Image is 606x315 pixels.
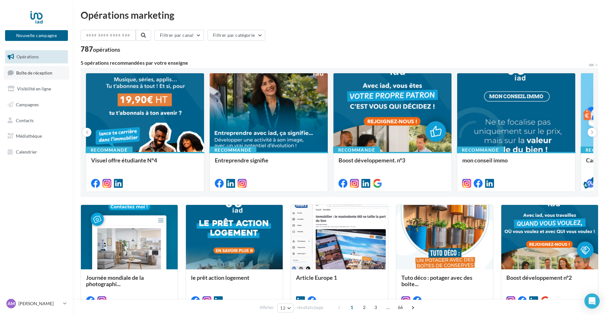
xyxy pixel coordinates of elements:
[91,157,157,164] span: Visuel offre étudiante N°4
[17,86,51,91] span: Visibilité en ligne
[4,114,69,127] a: Contacts
[506,274,572,281] span: Boost développement n°2
[4,82,69,95] a: Visibilité en ligne
[5,298,68,310] a: AM [PERSON_NAME]
[215,157,268,164] span: Entreprendre signifie
[86,274,144,287] span: Journée mondiale de la photographi...
[81,60,588,65] div: 5 opérations recommandées par votre enseigne
[81,46,120,53] div: 787
[155,30,204,41] button: Filtrer par canal
[86,147,133,154] div: Recommandé
[297,305,323,311] span: résultats/page
[4,145,69,159] a: Calendrier
[462,157,508,164] span: mon conseil immo
[18,300,61,307] p: [PERSON_NAME]
[347,302,357,312] span: 1
[339,157,405,164] span: Boost développement. n°3
[584,293,600,309] div: Open Intercom Messenger
[4,129,69,143] a: Médiathèque
[280,305,286,311] span: 12
[191,274,249,281] span: le prêt action logement
[16,133,42,139] span: Médiathèque
[16,54,39,59] span: Opérations
[8,300,15,307] span: AM
[93,47,120,52] div: opérations
[457,147,504,154] div: Recommandé
[209,147,256,154] div: Recommandé
[401,274,472,287] span: Tuto déco : potager avec des boite...
[81,10,598,20] div: Opérations marketing
[16,117,34,123] span: Contacts
[16,102,39,107] span: Campagnes
[4,98,69,111] a: Campagnes
[16,149,37,154] span: Calendrier
[333,147,380,154] div: Recommandé
[591,177,597,183] div: 5
[5,30,68,41] button: Nouvelle campagne
[296,274,337,281] span: Article Europe 1
[395,302,406,312] span: 66
[207,30,265,41] button: Filtrer par catégorie
[277,304,293,312] button: 12
[383,302,393,312] span: ...
[4,66,69,80] a: Boîte de réception
[4,50,69,63] a: Opérations
[260,305,274,311] span: Afficher
[16,70,52,75] span: Boîte de réception
[371,302,381,312] span: 3
[359,302,369,312] span: 2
